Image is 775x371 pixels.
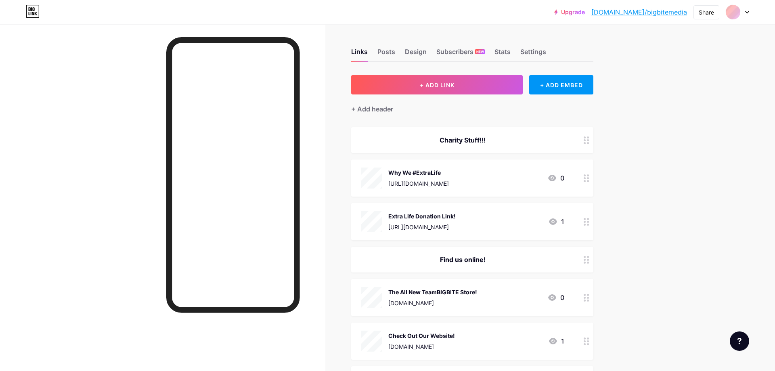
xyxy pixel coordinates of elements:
[351,104,393,114] div: + Add header
[548,217,564,226] div: 1
[554,9,585,15] a: Upgrade
[388,299,477,307] div: [DOMAIN_NAME]
[405,47,427,61] div: Design
[548,336,564,346] div: 1
[699,8,714,17] div: Share
[388,223,456,231] div: [URL][DOMAIN_NAME]
[547,173,564,183] div: 0
[591,7,687,17] a: [DOMAIN_NAME]/bigbitemedia
[520,47,546,61] div: Settings
[361,255,564,264] div: Find us online!
[377,47,395,61] div: Posts
[388,212,456,220] div: Extra Life Donation Link!
[420,82,455,88] span: + ADD LINK
[351,47,368,61] div: Links
[476,49,484,54] span: NEW
[436,47,485,61] div: Subscribers
[388,288,477,296] div: The All New TeamBIGBITE Store!
[388,331,455,340] div: Check Out Our Website!
[351,75,523,94] button: + ADD LINK
[388,179,449,188] div: [URL][DOMAIN_NAME]
[361,135,564,145] div: Charity Stuff!!!
[388,342,455,351] div: [DOMAIN_NAME]
[547,293,564,302] div: 0
[388,168,449,177] div: Why We #ExtraLife
[529,75,593,94] div: + ADD EMBED
[494,47,511,61] div: Stats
